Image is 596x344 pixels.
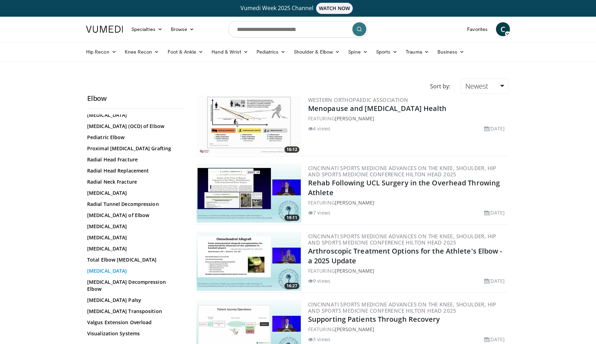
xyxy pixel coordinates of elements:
a: Business [433,45,469,59]
li: [DATE] [484,277,505,285]
a: [MEDICAL_DATA] [87,223,181,230]
a: [PERSON_NAME] [335,199,374,206]
a: [MEDICAL_DATA] of Elbow [87,212,181,219]
li: [DATE] [484,209,505,216]
a: Radial Neck Fracture [87,178,181,185]
span: Newest [465,81,488,91]
a: [PERSON_NAME] [335,267,374,274]
img: VuMedi Logo [86,26,123,33]
a: Favorites [463,22,492,36]
a: [MEDICAL_DATA] [87,112,181,119]
img: 6292abac-26da-42d8-beae-32fe98254ea7.300x170_q85_crop-smart_upscale.jpg [197,95,301,154]
li: 4 views [308,125,330,132]
a: [MEDICAL_DATA] [87,267,181,274]
span: 16:12 [284,146,299,153]
a: Proximal [MEDICAL_DATA] Grafting [87,145,181,152]
a: [MEDICAL_DATA] [87,234,181,241]
a: Hand & Wrist [207,45,252,59]
div: Sort by: [425,79,456,94]
li: [DATE] [484,125,505,132]
li: 9 views [308,277,330,285]
a: Sports [372,45,402,59]
a: Pediatrics [252,45,290,59]
h2: Elbow [87,94,185,103]
a: Hip Recon [82,45,121,59]
a: Vumedi Week 2025 ChannelWATCH NOW [87,3,509,14]
a: [MEDICAL_DATA] (OCD) of Elbow [87,123,181,130]
a: [PERSON_NAME] [335,326,374,333]
span: WATCH NOW [316,3,353,14]
a: Visualization Systems [87,330,181,337]
a: Western Orthopaedic Association [308,96,408,103]
a: Specialties [127,22,167,36]
a: Menopause and [MEDICAL_DATA] Health [308,104,447,113]
a: [MEDICAL_DATA] Palsy [87,297,181,304]
img: 6c2a2174-286d-4067-a4e0-ce15accac28f.300x170_q85_crop-smart_upscale.jpg [197,163,301,223]
a: Shoulder & Elbow [290,45,344,59]
a: Trauma [402,45,433,59]
div: FEATURING [308,115,507,122]
a: 19:11 [197,163,301,223]
div: FEATURING [308,326,507,333]
a: Arthroscopic Treatment Options for the Athlete's Elbow - a 2025 Update [308,246,502,265]
li: 3 views [308,336,330,343]
a: Cincinnati Sports Medicine Advances on the Knee, Shoulder, Hip and Sports Medicine Conference Hil... [308,233,496,246]
a: Newest [461,79,509,94]
a: Cincinnati Sports Medicine Advances on the Knee, Shoulder, Hip and Sports Medicine Conference Hil... [308,165,496,178]
a: Radial Head Fracture [87,156,181,163]
a: Radial Tunnel Decompression [87,201,181,208]
a: Total Elbow [MEDICAL_DATA] [87,256,181,263]
a: [MEDICAL_DATA] [87,190,181,197]
div: FEATURING [308,267,507,274]
a: Supporting Patients Through Recovery [308,314,440,324]
img: 89553c90-5087-475f-91cf-48de66148940.300x170_q85_crop-smart_upscale.jpg [197,232,301,291]
a: Cincinnati Sports Medicine Advances on the Knee, Shoulder, Hip and Sports Medicine Conference Hil... [308,301,496,314]
span: 16:27 [284,283,299,289]
a: [MEDICAL_DATA] [87,245,181,252]
a: Valgus Extension Overload [87,319,181,326]
a: Radial Head Replacement [87,167,181,174]
a: [MEDICAL_DATA] Transposition [87,308,181,315]
a: Spine [344,45,372,59]
input: Search topics, interventions [228,21,368,38]
a: 16:27 [197,232,301,291]
li: 7 views [308,209,330,216]
li: [DATE] [484,336,505,343]
a: Pediatric Elbow [87,134,181,141]
a: Browse [167,22,199,36]
div: FEATURING [308,199,507,206]
span: 19:11 [284,215,299,221]
a: C [496,22,510,36]
a: [PERSON_NAME] [335,115,374,122]
a: Knee Recon [121,45,163,59]
a: Rehab Following UCL Surgery in the Overhead Throwing Athlete [308,178,500,197]
a: 16:12 [197,95,301,154]
a: [MEDICAL_DATA] Decompression Elbow [87,279,181,293]
a: Foot & Ankle [163,45,208,59]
